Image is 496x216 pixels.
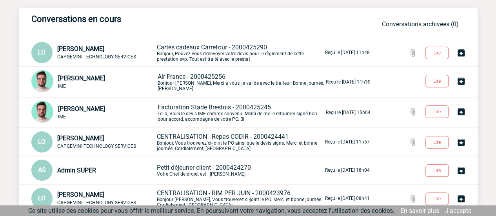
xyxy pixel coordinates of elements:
[31,70,156,94] div: Conversation privée : Client - Agence
[326,110,371,115] p: Reçu le [DATE] 15h04
[28,207,394,214] span: Ce site utilise des cookies pour vous offrir le meilleur service. En poursuivant votre navigation...
[157,189,323,208] p: Bonjour [PERSON_NAME], Vous trouverez ci-joint le PO. Merci et bonne journée. Cordialement, [GEOG...
[325,139,370,145] p: Reçu le [DATE] 11h57
[326,79,371,85] p: Reçu le [DATE] 11h30
[38,194,45,202] span: LO
[158,73,225,80] span: Air France - 2000425256
[419,77,456,84] a: Lire
[38,49,45,56] span: LO
[157,44,323,62] p: Bonjour, Pouvez-vous m'envoyer votre devis pour le règlement de cette prestation svp. Tout est tr...
[58,74,105,82] span: [PERSON_NAME]
[31,131,155,152] div: Conversation privée : Client - Agence
[419,49,456,56] a: Lire
[425,105,449,118] button: Lire
[57,45,104,53] span: [PERSON_NAME]
[419,166,456,174] a: Lire
[31,70,53,92] img: 121547-2.png
[31,42,155,63] div: Conversation privée : Client - Agence
[425,75,449,87] button: Lire
[456,194,466,203] img: Archiver la conversation
[31,160,155,181] div: Conversation privée : Client - Agence
[31,101,53,123] img: 121547-2.png
[157,164,251,171] span: Petit déjeuner client - 2000424270
[158,73,324,91] p: Bonjour [PERSON_NAME], Merci à vous, je valide avec le traiteur. Bonne journée, [PERSON_NAME]
[382,20,459,28] a: Conversations archivées (0)
[157,44,267,51] span: Cartes cadeaux Carrefour - 2000425290
[57,54,136,60] span: CAPGEMINI TECHNOLOGY SERVICES
[325,50,370,55] p: Reçu le [DATE] 11h48
[456,107,466,116] img: Archiver la conversation
[157,133,289,140] span: CENTRALISATION - Repas CODIR - 2000424441
[57,167,96,174] span: Admin SUPER
[58,114,66,120] span: IME
[157,133,323,151] p: Bonjour, Vous trouverez ci-joint le PO ainsi que le devis signé. Merci et bonne journée. Cordiale...
[425,47,449,59] button: Lire
[400,207,439,214] a: En savoir plus
[38,166,46,174] span: AS
[456,48,466,58] img: Archiver la conversation
[57,200,136,205] span: CAPGEMINI TECHNOLOGY SERVICES
[57,143,136,149] span: CAPGEMINI TECHNOLOGY SERVICES
[425,136,449,149] button: Lire
[456,166,466,175] img: Archiver la conversation
[57,191,104,198] span: [PERSON_NAME]
[58,83,66,89] span: IME
[31,101,156,124] div: Conversation privée : Client - Agence
[419,107,456,115] a: Lire
[31,14,267,24] h3: Conversations en cours
[158,103,271,111] span: Facturation Stade Brestois - 2000425245
[425,164,449,177] button: Lire
[325,167,370,173] p: Reçu le [DATE] 18h04
[158,103,324,122] p: Leila, Voici le devis IME comme convenu. Merci de me le retourner signé bon pour accord, accompag...
[31,48,370,56] a: LO [PERSON_NAME] CAPGEMINI TECHNOLOGY SERVICES Cartes cadeaux Carrefour - 2000425290Bonjour, Pouv...
[31,194,370,201] a: LO [PERSON_NAME] CAPGEMINI TECHNOLOGY SERVICES CENTRALISATION - RIM PER JUIN - 2000423976Bonjour ...
[38,138,45,145] span: LO
[445,207,471,214] a: J'accepte
[157,189,291,197] span: CENTRALISATION - RIM PER JUIN - 2000423976
[31,108,371,116] a: [PERSON_NAME] IME Facturation Stade Brestois - 2000425245Leila, Voici le devis IME comme convenu....
[31,188,155,209] div: Conversation privée : Client - Agence
[419,194,456,202] a: Lire
[31,166,370,173] a: AS Admin SUPER Petit déjeuner client - 2000424270Votre Chef de projet est : [PERSON_NAME]. Reçu l...
[456,138,466,147] img: Archiver la conversation
[31,138,370,145] a: LO [PERSON_NAME] CAPGEMINI TECHNOLOGY SERVICES CENTRALISATION - Repas CODIR - 2000424441Bonjour, ...
[419,138,456,145] a: Lire
[57,134,104,142] span: [PERSON_NAME]
[456,76,466,86] img: Archiver la conversation
[31,78,371,85] a: [PERSON_NAME] IME Air France - 2000425256Bonjour [PERSON_NAME], Merci à vous, je valide avec le t...
[58,105,105,113] span: [PERSON_NAME]
[157,164,323,177] p: Votre Chef de projet est : [PERSON_NAME].
[425,192,449,205] button: Lire
[325,196,370,201] p: Reçu le [DATE] 08h41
